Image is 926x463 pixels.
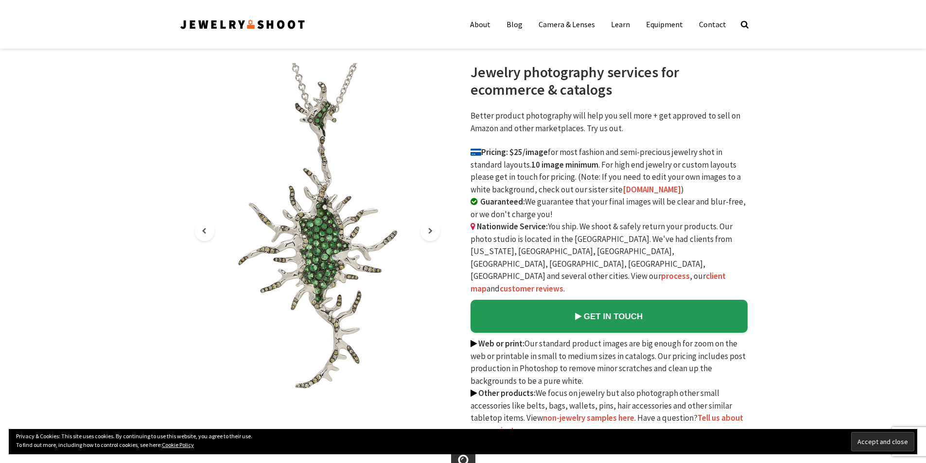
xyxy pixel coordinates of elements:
b: 10 image minimum [531,159,598,170]
p: Better product photography will help you sell more + get approved to sell on Amazon and other mar... [471,110,748,135]
a: Camera & Lenses [531,15,602,34]
img: Jewelry Photographer Bay Area - San Francisco | Nationwide via Mail [179,17,306,32]
a: GET IN TOUCH [471,300,748,333]
a: Learn [604,15,637,34]
h1: Jewelry photography services for ecommerce & catalogs [471,63,748,98]
img: Jewelry Product Photography [182,63,453,399]
a: client map [471,271,726,294]
div: Privacy & Cookies: This site uses cookies. By continuing to use this website, you agree to their ... [9,429,917,454]
b: Nationwide Service: [477,221,548,232]
a: [DOMAIN_NAME] [623,184,681,195]
a: process [661,271,690,281]
b: Other products: [478,388,536,398]
a: Contact [692,15,734,34]
a: Equipment [639,15,690,34]
a: Blog [499,15,530,34]
a: About [463,15,498,34]
b: Pricing: $25/image [471,147,548,157]
input: Accept and close [851,432,914,451]
a: Cookie Policy [162,441,194,448]
div: for most fashion and semi-precious jewelry shot in standard layouts. . For high end jewelry or cu... [471,63,748,437]
a: non-jewelry samples here [543,412,634,423]
a: customer reviews [500,283,563,294]
b: Guaranteed: [480,196,525,207]
b: Web or print: [478,338,524,349]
